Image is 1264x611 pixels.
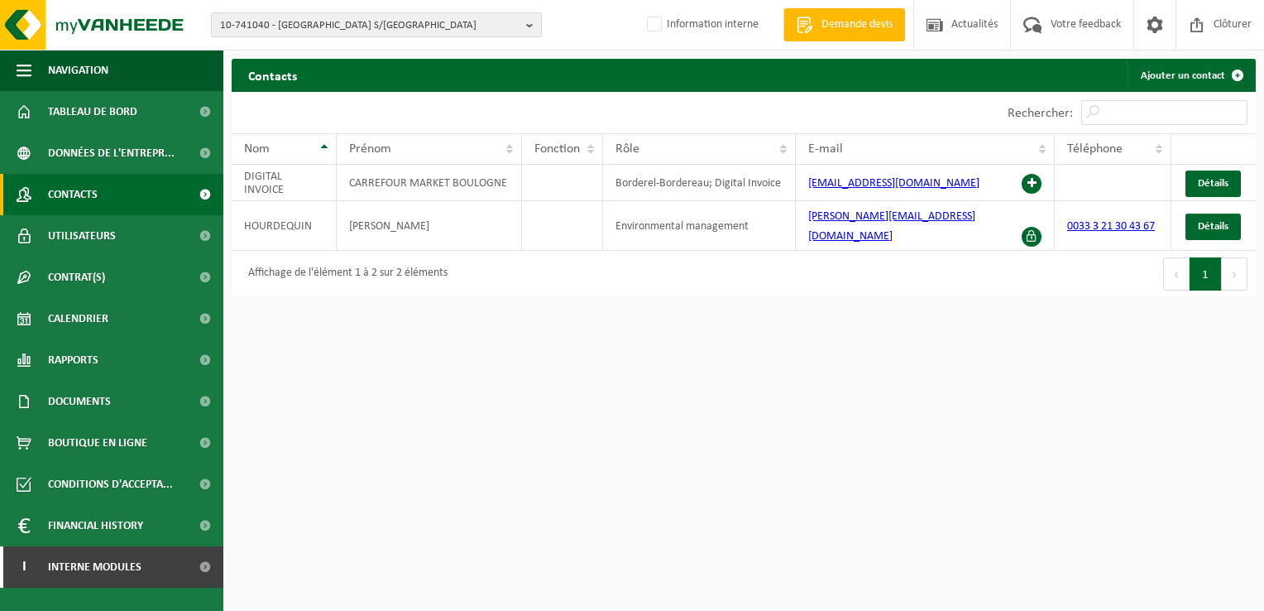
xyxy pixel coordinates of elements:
span: Tableau de bord [48,91,137,132]
span: Rapports [48,339,98,381]
span: Demande devis [817,17,897,33]
td: Borderel-Bordereau; Digital Invoice [603,165,796,201]
td: CARREFOUR MARKET BOULOGNE [337,165,522,201]
span: Documents [48,381,111,422]
label: Rechercher: [1008,107,1073,120]
button: 1 [1190,257,1222,291]
span: Rôle [615,142,639,156]
button: Previous [1163,257,1190,291]
a: [EMAIL_ADDRESS][DOMAIN_NAME] [808,177,979,190]
span: Détails [1198,178,1228,189]
span: Téléphone [1067,142,1123,156]
span: Fonction [534,142,580,156]
span: Financial History [48,505,143,546]
label: Information interne [644,12,759,37]
a: Demande devis [783,8,905,41]
a: [PERSON_NAME][EMAIL_ADDRESS][DOMAIN_NAME] [808,210,975,243]
span: Calendrier [48,298,108,339]
span: Interne modules [48,546,141,588]
div: Affichage de l'élément 1 à 2 sur 2 éléments [240,259,448,289]
button: 10-741040 - [GEOGRAPHIC_DATA] S/[GEOGRAPHIC_DATA] [211,12,542,37]
span: Données de l'entrepr... [48,132,175,174]
span: Conditions d'accepta... [48,464,173,505]
a: Détails [1185,171,1241,197]
span: Prénom [349,142,391,156]
td: [PERSON_NAME] [337,201,522,251]
span: E-mail [808,142,843,156]
span: Contacts [48,174,98,215]
span: Nom [244,142,270,156]
span: Utilisateurs [48,215,116,257]
span: 10-741040 - [GEOGRAPHIC_DATA] S/[GEOGRAPHIC_DATA] [220,13,519,38]
span: Contrat(s) [48,257,105,298]
span: Boutique en ligne [48,422,147,464]
td: DIGITAL INVOICE [232,165,337,201]
span: Détails [1198,221,1228,232]
a: Détails [1185,214,1241,240]
span: I [17,546,31,588]
a: Ajouter un contact [1128,59,1254,92]
a: 0033 3 21 30 43 67 [1067,220,1155,233]
button: Next [1222,257,1247,291]
span: Navigation [48,50,108,91]
td: Environmental management [603,201,796,251]
h2: Contacts [232,59,314,91]
td: HOURDEQUIN [232,201,337,251]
